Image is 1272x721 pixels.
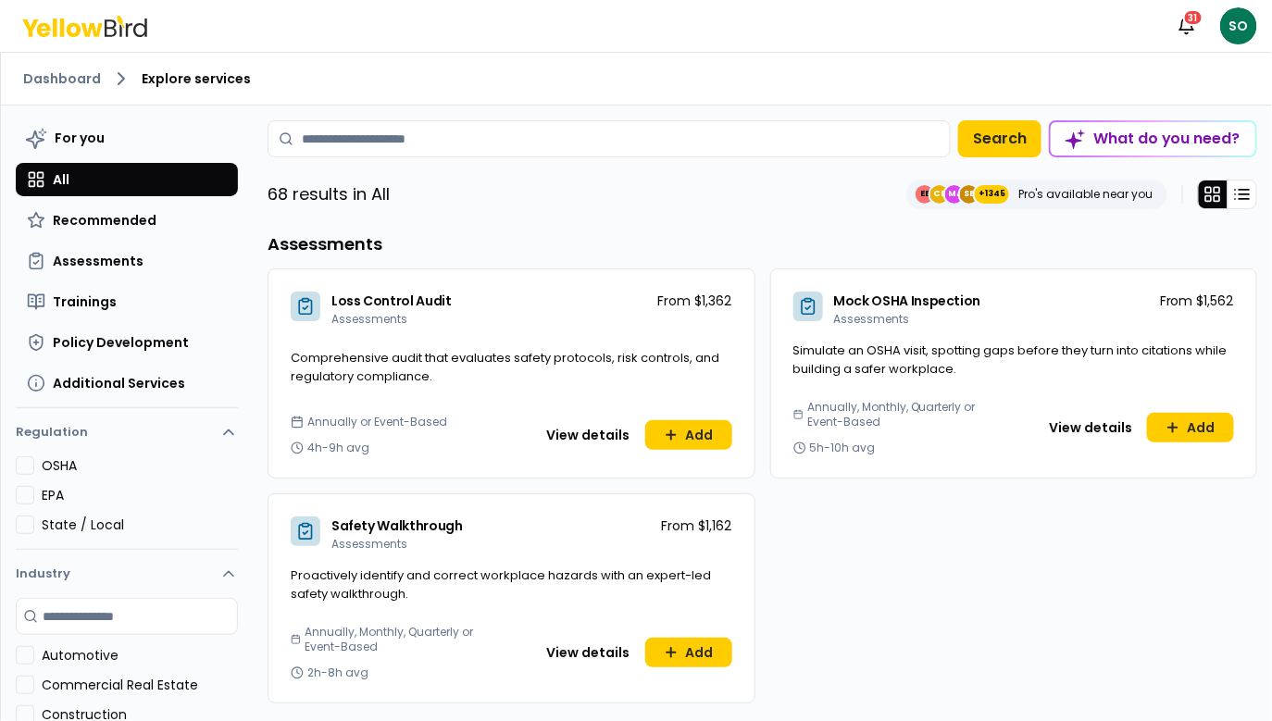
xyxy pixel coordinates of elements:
span: CE [930,185,949,204]
span: +1345 [979,185,1005,204]
span: Policy Development [53,333,189,352]
span: Explore services [142,69,251,88]
button: View details [536,638,642,667]
button: All [16,163,238,196]
div: 31 [1183,9,1203,26]
label: Commercial Real Estate [42,676,238,694]
span: Simulate an OSHA visit, spotting gaps before they turn into citations while building a safer work... [793,342,1228,378]
button: Trainings [16,285,238,318]
div: What do you need? [1051,122,1255,155]
span: Loss Control Audit [331,292,452,310]
span: Safety Walkthrough [331,516,463,535]
p: From $1,562 [1160,292,1234,310]
span: Assessments [331,311,407,327]
span: 4h-9h avg [307,441,369,455]
span: Assessments [53,252,143,270]
span: Annually, Monthly, Quarterly or Event-Based [305,625,504,654]
button: Additional Services [16,367,238,400]
button: Add [645,420,732,450]
span: SE [960,185,979,204]
span: 2h-8h avg [307,665,368,680]
h3: Assessments [268,231,1257,257]
a: Dashboard [23,69,101,88]
label: EPA [42,486,238,504]
span: Comprehensive audit that evaluates safety protocols, risk controls, and regulatory compliance. [291,349,719,385]
span: Additional Services [53,374,185,392]
span: All [53,170,69,189]
label: State / Local [42,516,238,534]
button: Industry [16,550,238,598]
label: OSHA [42,456,238,475]
button: View details [1038,413,1143,442]
span: Trainings [53,292,117,311]
button: Policy Development [16,326,238,359]
p: Pro's available near you [1018,187,1153,202]
span: 5h-10h avg [810,441,876,455]
button: Add [1147,413,1234,442]
span: Annually, Monthly, Quarterly or Event-Based [807,400,1006,429]
button: Search [958,120,1041,157]
span: Assessments [331,536,407,552]
span: EE [916,185,934,204]
button: Assessments [16,244,238,278]
span: Mock OSHA Inspection [834,292,981,310]
button: View details [536,420,642,450]
button: Add [645,638,732,667]
nav: breadcrumb [23,68,1250,90]
button: For you [16,120,238,155]
span: Proactively identify and correct workplace hazards with an expert-led safety walkthrough. [291,566,711,603]
span: SO [1220,7,1257,44]
span: MJ [945,185,964,204]
p: From $1,162 [662,516,732,535]
button: What do you need? [1049,120,1257,157]
span: For you [55,129,105,147]
p: 68 results in All [268,181,390,207]
label: Automotive [42,646,238,665]
button: Regulation [16,416,238,456]
span: Recommended [53,211,156,230]
button: Recommended [16,204,238,237]
div: Regulation [16,456,238,549]
span: Annually or Event-Based [307,415,447,429]
button: 31 [1168,7,1205,44]
span: Assessments [834,311,910,327]
p: From $1,362 [658,292,732,310]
